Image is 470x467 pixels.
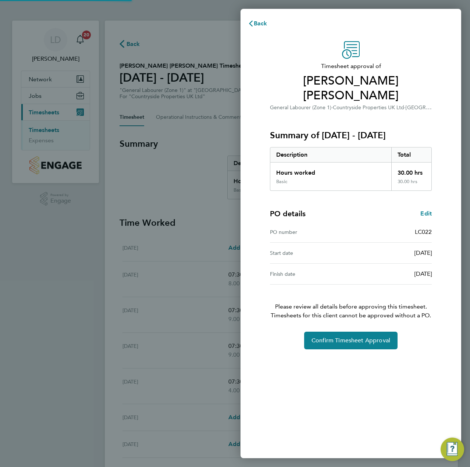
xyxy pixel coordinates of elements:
[304,332,398,349] button: Confirm Timesheet Approval
[404,104,406,111] span: ·
[311,337,390,344] span: Confirm Timesheet Approval
[441,438,464,461] button: Engage Resource Center
[270,270,351,278] div: Finish date
[241,16,275,31] button: Back
[270,74,432,103] span: [PERSON_NAME] [PERSON_NAME]
[406,104,458,111] span: [GEOGRAPHIC_DATA]
[415,228,432,235] span: LC022
[270,129,432,141] h3: Summary of [DATE] - [DATE]
[254,20,267,27] span: Back
[270,62,432,71] span: Timesheet approval of
[270,147,432,191] div: Summary of 25 - 31 Aug 2025
[391,163,432,179] div: 30.00 hrs
[351,270,432,278] div: [DATE]
[261,311,441,320] span: Timesheets for this client cannot be approved without a PO.
[270,228,351,236] div: PO number
[331,104,333,111] span: ·
[270,208,306,219] h4: PO details
[270,104,331,111] span: General Labourer (Zone 1)
[333,104,404,111] span: Countryside Properties UK Ltd
[270,249,351,257] div: Start date
[391,179,432,190] div: 30.00 hrs
[270,163,391,179] div: Hours worked
[270,147,391,162] div: Description
[276,179,287,185] div: Basic
[420,209,432,218] a: Edit
[391,147,432,162] div: Total
[420,210,432,217] span: Edit
[351,249,432,257] div: [DATE]
[261,285,441,320] p: Please review all details before approving this timesheet.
